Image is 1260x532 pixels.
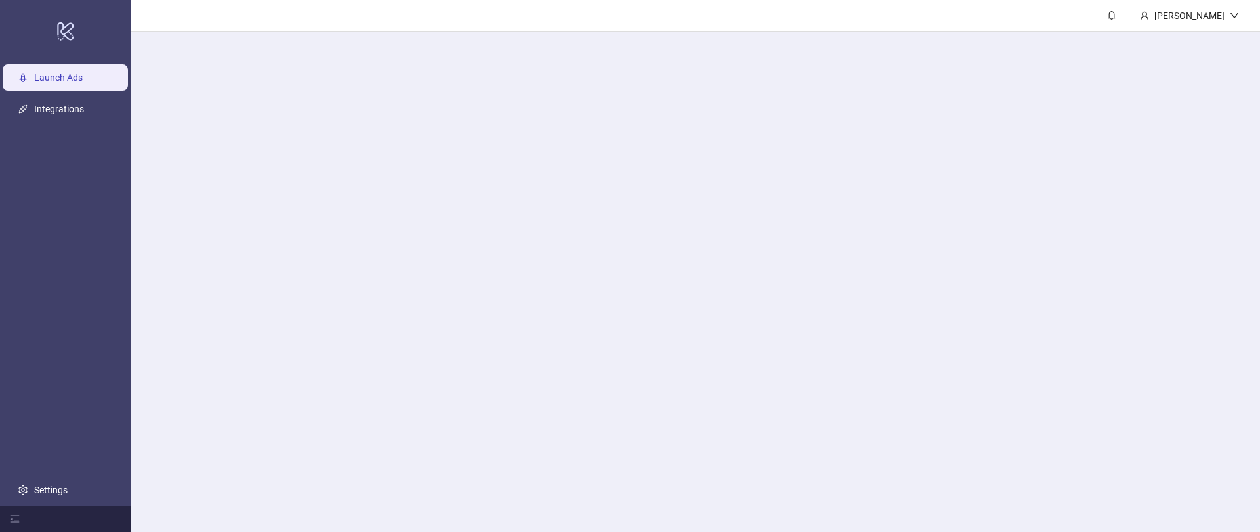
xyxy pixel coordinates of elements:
[1149,9,1230,23] div: [PERSON_NAME]
[1230,11,1239,20] span: down
[1140,11,1149,20] span: user
[10,514,20,523] span: menu-fold
[1107,11,1116,20] span: bell
[34,104,84,114] a: Integrations
[34,72,83,83] a: Launch Ads
[34,485,68,495] a: Settings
